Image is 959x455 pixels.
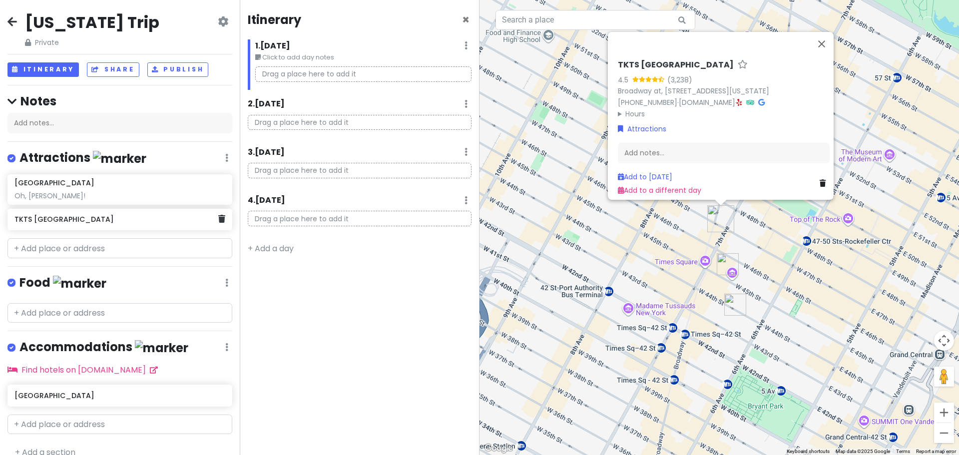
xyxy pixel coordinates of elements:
button: Keyboard shortcuts [787,448,830,455]
h4: Notes [7,93,232,109]
summary: Hours [618,108,830,119]
img: marker [93,151,146,166]
input: + Add place or address [7,415,232,435]
div: Add notes... [618,142,830,163]
h6: 3 . [DATE] [248,147,285,158]
h6: TKTS [GEOGRAPHIC_DATA] [618,60,734,70]
button: Close [810,32,834,56]
span: Close itinerary [462,11,470,28]
a: [DOMAIN_NAME] [679,97,735,107]
div: 4.5 [618,74,632,85]
button: Drag Pegman onto the map to open Street View [934,367,954,387]
div: Add notes... [7,113,232,134]
p: Drag a place here to add it [248,115,472,130]
a: [PHONE_NUMBER] [618,97,677,107]
div: (3,238) [667,74,692,85]
input: Search a place [495,10,695,30]
a: Star place [738,60,748,70]
button: Close [462,14,470,26]
button: Itinerary [7,62,79,77]
button: Publish [147,62,209,77]
button: Zoom in [934,403,954,423]
a: + Add a day [248,243,294,254]
h6: 1 . [DATE] [255,41,290,51]
span: Private [25,37,159,48]
div: Lyceum Theatre [717,253,739,275]
div: Oh, [PERSON_NAME]! [14,191,225,200]
span: Map data ©2025 Google [836,449,890,454]
a: Terms [896,449,910,454]
h2: [US_STATE] Trip [25,12,159,33]
a: Broadway at, [STREET_ADDRESS][US_STATE] [618,86,769,96]
img: marker [135,340,188,356]
h4: Attractions [19,150,146,166]
input: + Add place or address [7,303,232,323]
a: Add to [DATE] [618,172,672,182]
h6: TKTS [GEOGRAPHIC_DATA] [14,215,218,224]
p: Drag a place here to add it [248,211,472,226]
h6: [GEOGRAPHIC_DATA] [14,391,225,400]
a: Open this area in Google Maps (opens a new window) [482,442,515,455]
button: Map camera controls [934,331,954,351]
a: Report a map error [916,449,956,454]
input: + Add place or address [7,238,232,258]
a: Attractions [618,123,666,134]
a: Delete place [820,178,830,189]
p: Drag a place here to add it [255,66,472,82]
i: Tripadvisor [746,99,754,106]
a: Find hotels on [DOMAIN_NAME] [7,364,158,376]
i: Google Maps [758,99,765,106]
a: Delete place [218,213,225,226]
img: Google [482,442,515,455]
p: Drag a place here to add it [248,163,472,178]
a: Add to a different day [618,185,701,195]
h6: 4 . [DATE] [248,195,285,206]
h6: 2 . [DATE] [248,99,285,109]
h4: Accommodations [19,339,188,356]
div: TKTS Times Square [707,205,734,232]
h6: [GEOGRAPHIC_DATA] [14,178,94,187]
button: Zoom out [934,423,954,443]
img: marker [53,276,106,291]
div: Aura Hotel Times Square [724,294,746,316]
h4: Food [19,275,106,291]
button: Share [87,62,139,77]
div: · · [618,60,830,119]
h4: Itinerary [248,12,301,27]
small: Click to add day notes [255,52,472,62]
